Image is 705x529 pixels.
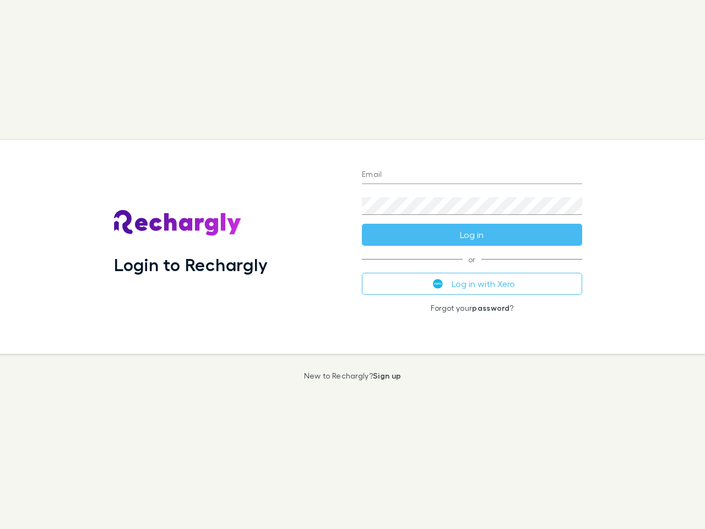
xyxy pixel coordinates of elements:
a: Sign up [373,371,401,380]
button: Log in [362,224,582,246]
a: password [472,303,509,312]
p: New to Rechargly? [304,371,402,380]
h1: Login to Rechargly [114,254,268,275]
p: Forgot your ? [362,304,582,312]
button: Log in with Xero [362,273,582,295]
img: Rechargly's Logo [114,210,242,236]
img: Xero's logo [433,279,443,289]
span: or [362,259,582,260]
